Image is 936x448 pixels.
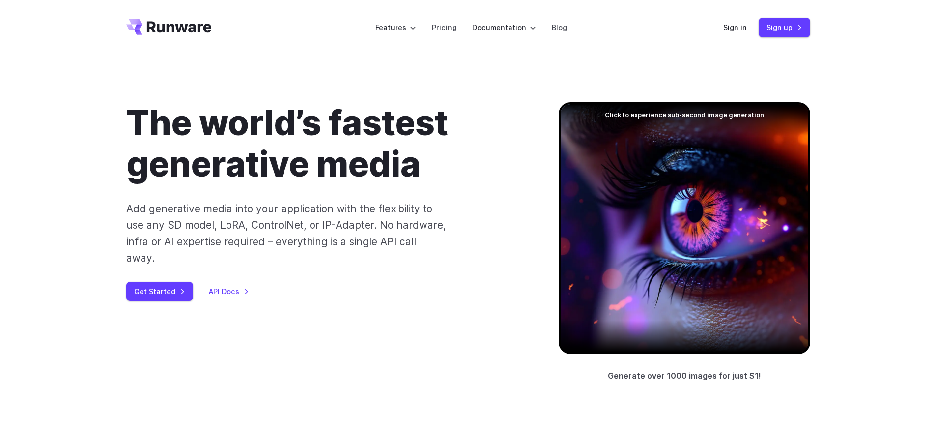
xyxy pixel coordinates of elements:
[608,370,761,383] p: Generate over 1000 images for just $1!
[209,286,249,297] a: API Docs
[723,22,747,33] a: Sign in
[552,22,567,33] a: Blog
[432,22,456,33] a: Pricing
[472,22,536,33] label: Documentation
[126,282,193,301] a: Get Started
[126,19,212,35] a: Go to /
[126,102,527,185] h1: The world’s fastest generative media
[126,201,447,266] p: Add generative media into your application with the flexibility to use any SD model, LoRA, Contro...
[375,22,416,33] label: Features
[759,18,810,37] a: Sign up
